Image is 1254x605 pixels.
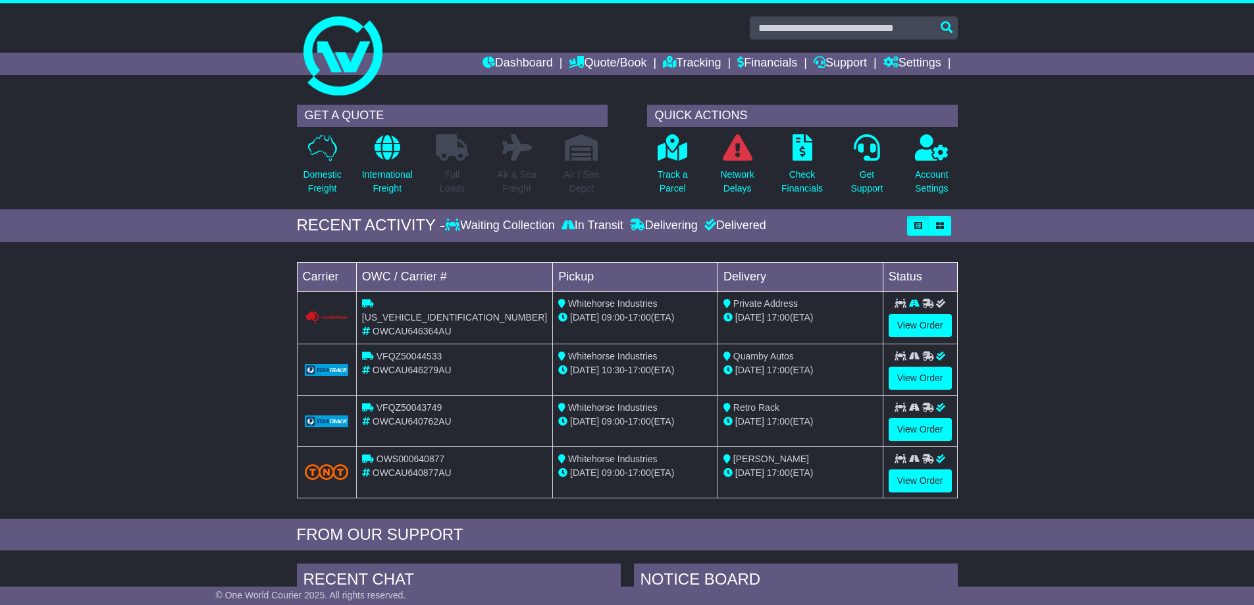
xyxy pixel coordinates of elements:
span: Whitehorse Industries [568,454,657,464]
a: Settings [883,53,941,75]
td: OWC / Carrier # [356,262,552,291]
div: (ETA) [723,311,877,325]
img: GetCarrierServiceLogo [305,364,348,376]
span: 17:00 [628,365,651,375]
span: [DATE] [570,416,599,427]
span: OWS000640877 [377,454,445,464]
span: [PERSON_NAME] [733,454,809,464]
span: 09:00 [602,467,625,478]
a: View Order [889,367,952,390]
a: Tracking [663,53,721,75]
td: Status [883,262,957,291]
div: QUICK ACTIONS [647,105,958,127]
span: [DATE] [735,365,764,375]
span: 09:00 [602,312,625,323]
div: - (ETA) [558,415,712,429]
td: Pickup [553,262,718,291]
span: OWCAU646279AU [373,365,452,375]
span: 17:00 [767,365,790,375]
span: 17:00 [767,467,790,478]
div: RECENT CHAT [297,564,621,599]
span: Whitehorse Industries [568,298,657,309]
div: Delivered [701,219,766,233]
div: (ETA) [723,415,877,429]
span: Whitehorse Industries [568,351,657,361]
a: CheckFinancials [781,134,823,203]
div: Delivering [627,219,701,233]
span: OWCAU646364AU [373,326,452,336]
p: Air / Sea Depot [564,168,600,196]
span: © One World Courier 2025. All rights reserved. [216,590,406,600]
span: 17:00 [767,416,790,427]
div: NOTICE BOARD [634,564,958,599]
span: 10:30 [602,365,625,375]
div: - (ETA) [558,466,712,480]
div: In Transit [558,219,627,233]
span: Quamby Autos [733,351,794,361]
p: International Freight [362,168,413,196]
span: [DATE] [570,365,599,375]
p: Account Settings [915,168,949,196]
p: Network Delays [720,168,754,196]
img: GetCarrierServiceLogo [305,415,348,427]
a: View Order [889,469,952,492]
span: 17:00 [767,312,790,323]
span: 17:00 [628,467,651,478]
a: Quote/Book [569,53,646,75]
p: Get Support [850,168,883,196]
p: Air & Sea Freight [498,168,536,196]
a: View Order [889,418,952,441]
p: Domestic Freight [303,168,341,196]
a: View Order [889,314,952,337]
a: Track aParcel [657,134,689,203]
span: [US_VEHICLE_IDENTIFICATION_NUMBER] [362,312,547,323]
p: Track a Parcel [658,168,688,196]
span: VFQZ50044533 [377,351,442,361]
div: FROM OUR SUPPORT [297,525,958,544]
a: GetSupport [850,134,883,203]
span: 17:00 [628,312,651,323]
p: Check Financials [781,168,823,196]
span: [DATE] [735,416,764,427]
a: Dashboard [483,53,553,75]
a: Financials [737,53,797,75]
span: 09:00 [602,416,625,427]
span: OWCAU640877AU [373,467,452,478]
span: [DATE] [735,312,764,323]
span: Whitehorse Industries [568,402,657,413]
a: Support [814,53,867,75]
span: Private Address [733,298,798,309]
td: Carrier [297,262,356,291]
span: Retro Rack [733,402,779,413]
span: [DATE] [570,312,599,323]
div: - (ETA) [558,363,712,377]
td: Delivery [718,262,883,291]
p: Full Loads [436,168,469,196]
img: TNT_Domestic.png [305,464,348,480]
span: VFQZ50043749 [377,402,442,413]
span: 17:00 [628,416,651,427]
div: - (ETA) [558,311,712,325]
div: (ETA) [723,363,877,377]
a: InternationalFreight [361,134,413,203]
a: AccountSettings [914,134,949,203]
div: RECENT ACTIVITY - [297,216,446,235]
span: [DATE] [735,467,764,478]
div: Waiting Collection [445,219,558,233]
div: (ETA) [723,466,877,480]
a: DomesticFreight [302,134,342,203]
div: GET A QUOTE [297,105,608,127]
span: [DATE] [570,467,599,478]
a: NetworkDelays [719,134,754,203]
span: OWCAU640762AU [373,416,452,427]
img: Couriers_Please.png [305,311,348,325]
